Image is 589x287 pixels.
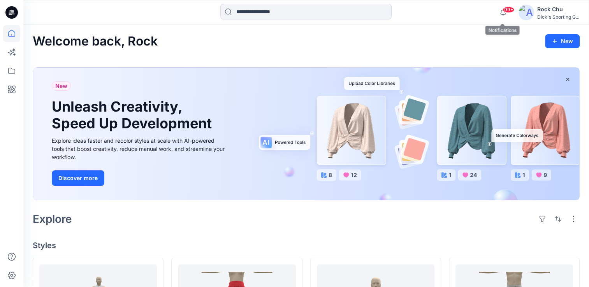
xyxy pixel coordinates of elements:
button: New [545,34,580,48]
h4: Styles [33,241,580,250]
h2: Explore [33,213,72,225]
h2: Welcome back, Rock [33,34,158,49]
div: Rock Chu [537,5,579,14]
a: Discover more [52,170,227,186]
div: Dick's Sporting G... [537,14,579,20]
img: avatar [519,5,534,20]
span: New [55,81,67,91]
span: 99+ [503,7,514,13]
div: Explore ideas faster and recolor styles at scale with AI-powered tools that boost creativity, red... [52,136,227,161]
button: Discover more [52,170,104,186]
h1: Unleash Creativity, Speed Up Development [52,98,215,132]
